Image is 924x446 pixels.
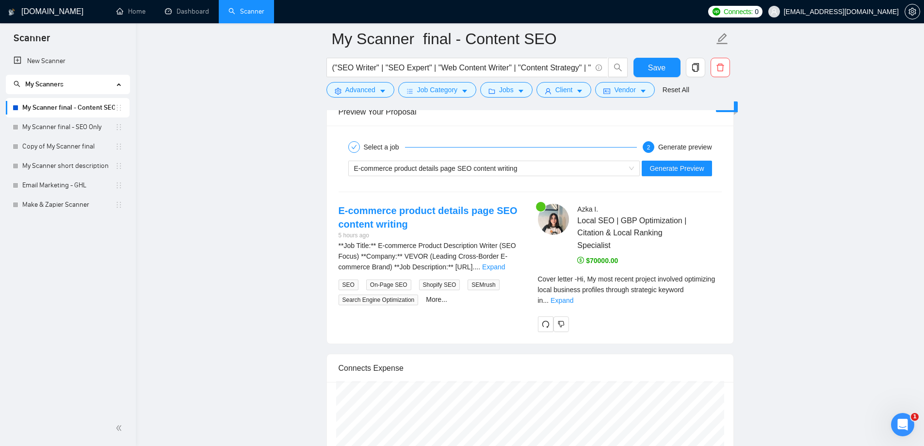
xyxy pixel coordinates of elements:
[379,87,386,95] span: caret-down
[345,84,375,95] span: Advanced
[755,6,759,17] span: 0
[426,296,447,303] a: More...
[716,33,729,45] span: edit
[116,7,146,16] a: homeHome
[115,182,123,189] span: holder
[339,242,516,271] span: **Job Title:** E-commerce Product Description Writer (SEO Focus) **Company:** VEVOR (Leading Cros...
[663,84,689,95] a: Reset All
[609,63,627,72] span: search
[461,87,468,95] span: caret-down
[6,31,58,51] span: Scanner
[339,354,722,382] div: Connects Expense
[658,141,712,153] div: Generate preview
[686,63,705,72] span: copy
[555,84,573,95] span: Client
[115,123,123,131] span: holder
[558,320,565,328] span: dislike
[474,263,480,271] span: ...
[6,137,130,156] li: Copy of My Scanner final
[518,87,524,95] span: caret-down
[354,165,518,172] span: E-commerce product details page SEO content writing
[22,176,115,195] a: Email Marketing - GHL
[339,205,518,230] a: E-commerce product details page SEO content writing
[364,141,405,153] div: Select a job
[499,84,514,95] span: Jobs
[633,58,681,77] button: Save
[25,80,64,88] span: My Scanners
[22,195,115,215] a: Make & Zapier Scanner
[724,6,753,17] span: Connects:
[545,87,551,95] span: user
[713,8,720,16] img: upwork-logo.png
[22,137,115,156] a: Copy of My Scanner final
[577,257,584,264] span: dollar
[228,7,264,16] a: searchScanner
[911,413,919,421] span: 1
[905,4,920,19] button: setting
[6,156,130,176] li: My Scanner short description
[649,163,704,174] span: Generate Preview
[891,413,914,436] iframe: Intercom live chat
[22,117,115,137] a: My Scanner final - SEO Only
[339,231,522,240] div: 5 hours ago
[647,144,650,151] span: 2
[115,423,125,433] span: double-left
[332,62,591,74] input: Search Freelance Jobs...
[686,58,705,77] button: copy
[720,103,733,111] span: New
[905,8,920,16] a: setting
[538,275,715,304] span: Cover letter - Hi, My most recent project involved optimizing local business profiles through str...
[538,320,553,328] span: redo
[335,87,341,95] span: setting
[603,87,610,95] span: idcard
[543,297,549,304] span: ...
[115,201,123,209] span: holder
[398,82,476,98] button: barsJob Categorycaret-down
[608,58,628,77] button: search
[576,87,583,95] span: caret-down
[6,195,130,215] li: Make & Zapier Scanner
[339,280,358,290] span: SEO
[8,4,15,20] img: logo
[6,117,130,137] li: My Scanner final - SEO Only
[771,8,778,15] span: user
[115,162,123,170] span: holder
[165,7,209,16] a: dashboardDashboard
[115,104,123,112] span: holder
[577,205,598,213] span: Azka I .
[640,87,647,95] span: caret-down
[553,316,569,332] button: dislike
[488,87,495,95] span: folder
[6,98,130,117] li: My Scanner final - Content SEO
[14,51,122,71] a: New Scanner
[14,81,20,87] span: search
[482,263,505,271] a: Expand
[6,51,130,71] li: New Scanner
[538,274,722,306] div: Remember that the client will see only the first two lines of your cover letter.
[536,82,592,98] button: userClientcaret-down
[551,297,573,304] a: Expand
[14,80,64,88] span: My Scanners
[538,316,553,332] button: redo
[468,280,499,290] span: SEMrush
[648,62,665,74] span: Save
[351,144,357,150] span: check
[332,27,714,51] input: Scanner name...
[339,240,522,272] div: **Job Title:** E-commerce Product Description Writer (SEO Focus) **Company:** VEVOR (Leading Cros...
[366,280,411,290] span: On-Page SEO
[711,58,730,77] button: delete
[596,65,602,71] span: info-circle
[339,98,722,126] div: Preview Your Proposal
[480,82,533,98] button: folderJobscaret-down
[711,63,729,72] span: delete
[326,82,394,98] button: settingAdvancedcaret-down
[614,84,635,95] span: Vendor
[22,156,115,176] a: My Scanner short description
[417,84,457,95] span: Job Category
[6,176,130,195] li: Email Marketing - GHL
[577,215,693,251] span: Local SEO | GBP Optimization | Citation & Local Ranking Specialist
[577,257,618,264] span: $70000.00
[115,143,123,150] span: holder
[419,280,460,290] span: Shopify SEO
